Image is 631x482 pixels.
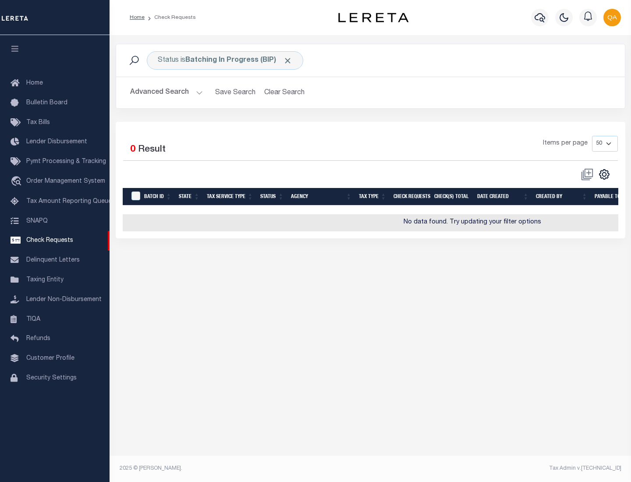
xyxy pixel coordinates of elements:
div: Status is [147,51,303,70]
th: Agency: activate to sort column ascending [287,188,355,206]
span: TIQA [26,316,40,322]
b: Batching In Progress (BIP) [185,57,292,64]
th: Status: activate to sort column ascending [257,188,287,206]
button: Advanced Search [130,84,203,101]
th: Date Created: activate to sort column ascending [474,188,532,206]
span: Security Settings [26,375,77,381]
th: Check(s) Total [431,188,474,206]
span: Home [26,80,43,86]
th: Check Requests [390,188,431,206]
span: Order Management System [26,178,105,184]
span: Lender Non-Disbursement [26,297,102,303]
span: Bulletin Board [26,100,67,106]
th: Created By: activate to sort column ascending [532,188,591,206]
span: Taxing Entity [26,277,64,283]
img: svg+xml;base64,PHN2ZyB4bWxucz0iaHR0cDovL3d3dy53My5vcmcvMjAwMC9zdmciIHBvaW50ZXItZXZlbnRzPSJub25lIi... [603,9,621,26]
th: State: activate to sort column ascending [175,188,203,206]
div: Tax Admin v.[TECHNICAL_ID] [377,464,621,472]
span: Tax Bills [26,120,50,126]
span: SNAPQ [26,218,48,224]
button: Save Search [210,84,261,101]
img: logo-dark.svg [338,13,408,22]
button: Clear Search [261,84,308,101]
span: Click to Remove [283,56,292,65]
span: 0 [130,145,135,154]
span: Tax Amount Reporting Queue [26,198,112,205]
th: Tax Type: activate to sort column ascending [355,188,390,206]
i: travel_explore [11,176,25,188]
li: Check Requests [145,14,196,21]
span: Pymt Processing & Tracking [26,159,106,165]
span: Lender Disbursement [26,139,87,145]
a: Home [130,15,145,20]
div: 2025 © [PERSON_NAME]. [113,464,371,472]
span: Check Requests [26,237,73,244]
th: Tax Service Type: activate to sort column ascending [203,188,257,206]
span: Refunds [26,336,50,342]
span: Delinquent Letters [26,257,80,263]
th: Batch Id: activate to sort column ascending [141,188,175,206]
span: Customer Profile [26,355,74,361]
label: Result [138,143,166,157]
span: Items per page [543,139,588,149]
